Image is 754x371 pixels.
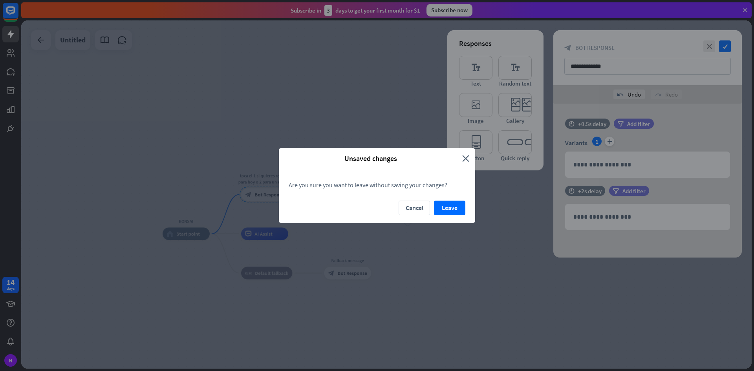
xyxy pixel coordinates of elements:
[289,181,447,189] span: Are you sure you want to leave without saving your changes?
[434,201,465,215] button: Leave
[6,3,30,27] button: Open LiveChat chat widget
[285,154,456,163] span: Unsaved changes
[462,154,469,163] i: close
[399,201,430,215] button: Cancel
